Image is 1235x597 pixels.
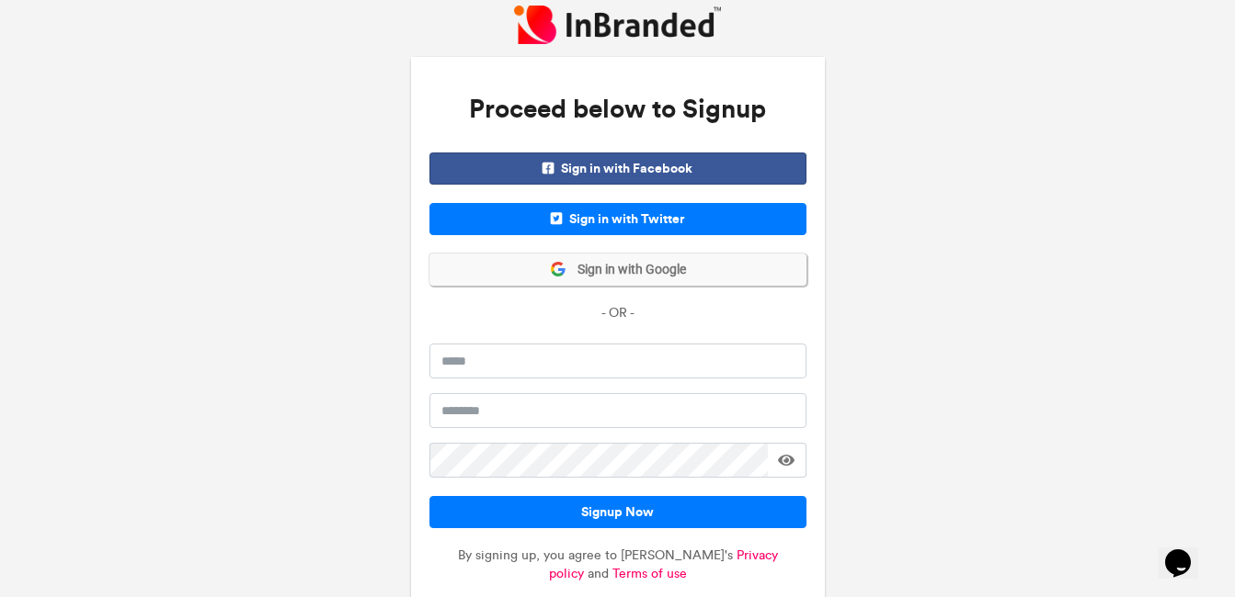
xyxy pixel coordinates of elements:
[612,566,687,581] a: Terms of use
[429,152,806,185] span: Sign in with Facebook
[429,304,806,322] p: - OR -
[549,547,778,581] a: Privacy policy
[514,6,721,43] img: InBranded Logo
[429,75,806,143] h3: Proceed below to Signup
[566,261,686,279] span: Sign in with Google
[429,496,806,528] button: Signup Now
[429,253,806,286] button: Sign in with Google
[1158,524,1217,579] iframe: chat widget
[429,203,806,235] span: Sign in with Twitter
